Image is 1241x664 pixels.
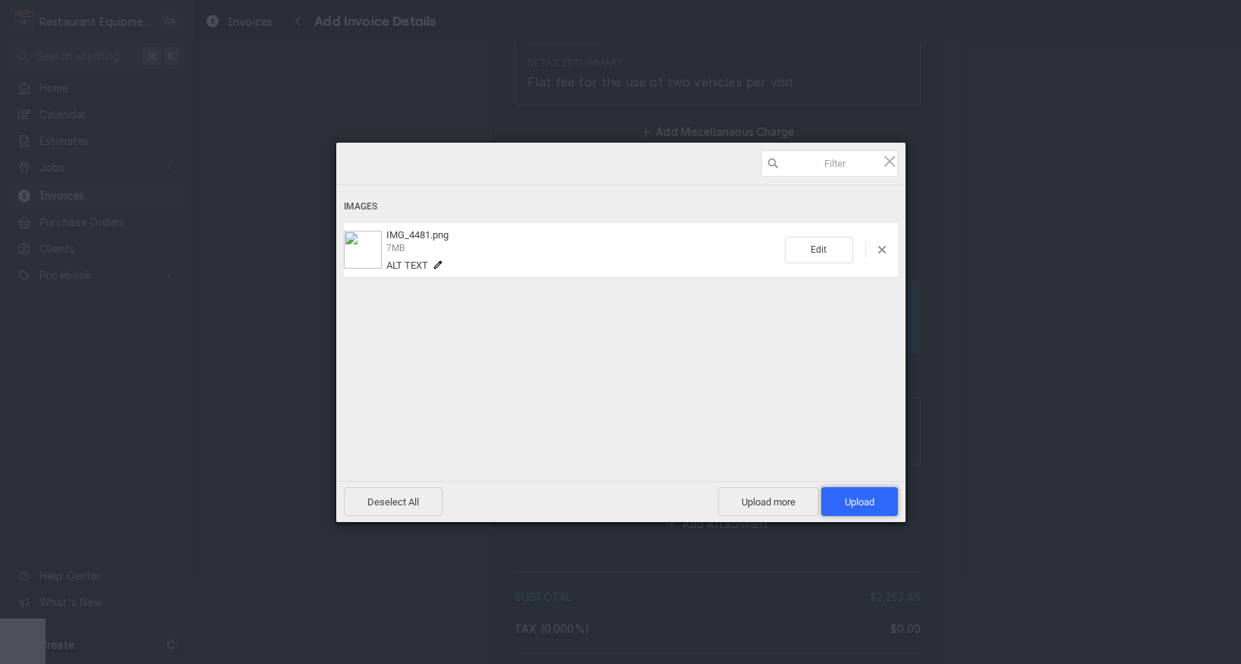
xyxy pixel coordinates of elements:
[382,229,785,271] div: IMG_4481.png
[386,229,449,241] span: IMG_4481.png
[785,237,853,263] span: Edit
[845,496,874,508] span: Upload
[881,153,898,169] span: Click here or hit ESC to close picker
[344,487,443,516] span: Deselect All
[821,487,898,516] span: Upload
[386,243,405,253] span: 7MB
[344,231,382,269] img: 2231c387-bbde-45f4-ae48-feb83bb586ed
[761,150,898,177] input: Filter
[718,487,819,516] span: Upload more
[386,260,428,271] span: Alt text
[344,193,898,221] div: Images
